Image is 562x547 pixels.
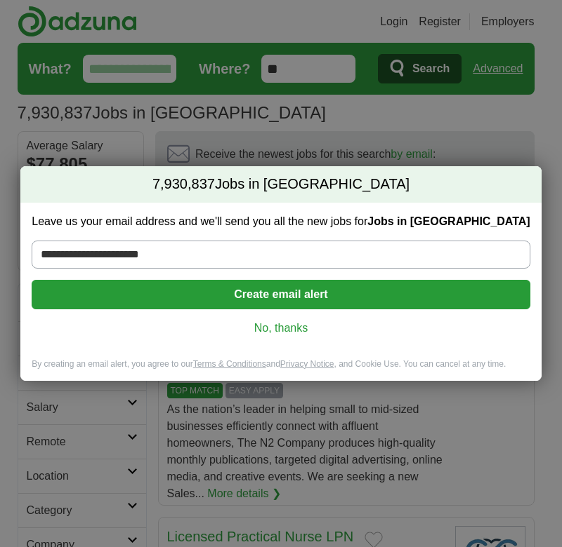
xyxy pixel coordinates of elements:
a: No, thanks [43,320,518,336]
a: Privacy Notice [280,359,334,369]
h2: Jobs in [GEOGRAPHIC_DATA] [20,166,541,203]
button: Create email alert [32,280,530,309]
div: By creating an email alert, you agree to our and , and Cookie Use. You can cancel at any time. [20,358,541,381]
span: 7,930,837 [152,175,215,194]
a: Terms & Conditions [193,359,266,369]
label: Leave us your email address and we'll send you all the new jobs for [32,214,530,229]
strong: Jobs in [GEOGRAPHIC_DATA] [367,215,530,227]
